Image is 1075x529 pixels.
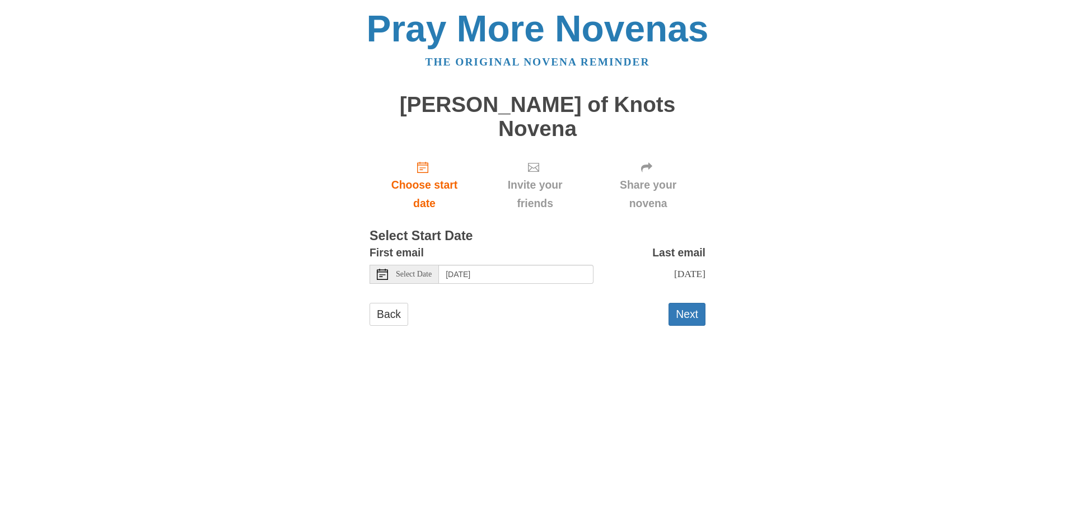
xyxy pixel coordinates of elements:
[370,229,705,244] h3: Select Start Date
[396,270,432,278] span: Select Date
[490,176,579,213] span: Invite your friends
[426,56,650,68] a: The original novena reminder
[370,93,705,141] h1: [PERSON_NAME] of Knots Novena
[602,176,694,213] span: Share your novena
[479,152,591,218] div: Click "Next" to confirm your start date first.
[669,303,705,326] button: Next
[367,8,709,49] a: Pray More Novenas
[370,303,408,326] a: Back
[652,244,705,262] label: Last email
[674,268,705,279] span: [DATE]
[381,176,468,213] span: Choose start date
[370,152,479,218] a: Choose start date
[370,244,424,262] label: First email
[591,152,705,218] div: Click "Next" to confirm your start date first.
